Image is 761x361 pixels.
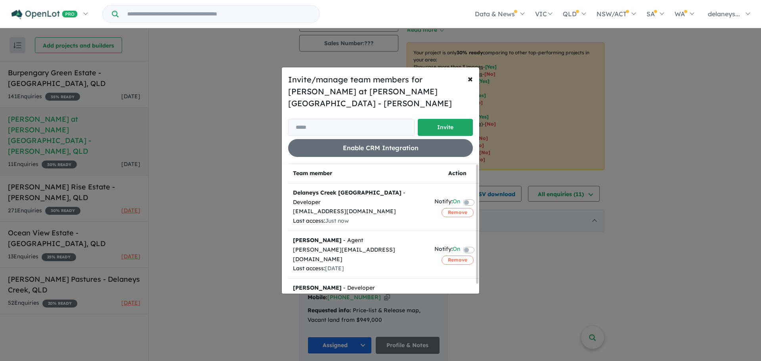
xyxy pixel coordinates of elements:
div: - Developer [293,283,425,293]
span: delaneys... [708,10,740,18]
input: Try estate name, suburb, builder or developer [120,6,318,23]
div: Notify: [434,244,460,255]
button: Enable CRM Integration [288,139,473,157]
span: On [453,244,460,255]
strong: Delaneys Creek [GEOGRAPHIC_DATA] [293,189,402,196]
button: Remove [442,256,474,264]
span: [DATE] [325,265,344,272]
div: [PERSON_NAME][EMAIL_ADDRESS][DOMAIN_NAME] [293,245,425,264]
div: [EMAIL_ADDRESS][PERSON_NAME][DOMAIN_NAME] [293,293,425,312]
span: Just now [325,217,349,224]
strong: [PERSON_NAME] [293,237,342,244]
div: [EMAIL_ADDRESS][DOMAIN_NAME] [293,207,425,216]
div: - Agent [293,236,425,245]
img: Openlot PRO Logo White [11,10,78,19]
span: × [468,73,473,84]
h5: Invite/manage team members for [PERSON_NAME] at [PERSON_NAME][GEOGRAPHIC_DATA] - [PERSON_NAME] [288,74,473,109]
span: Off [453,292,461,303]
th: Team member [288,164,430,183]
div: Last access: [293,264,425,273]
button: Invite [418,119,473,136]
th: Action [430,164,485,183]
strong: [PERSON_NAME] [293,284,342,291]
div: Notify: [434,292,461,303]
div: - Developer [293,188,425,207]
div: Notify: [434,197,460,208]
button: Remove [442,208,474,217]
span: On [453,197,460,208]
div: Last access: [293,216,425,226]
